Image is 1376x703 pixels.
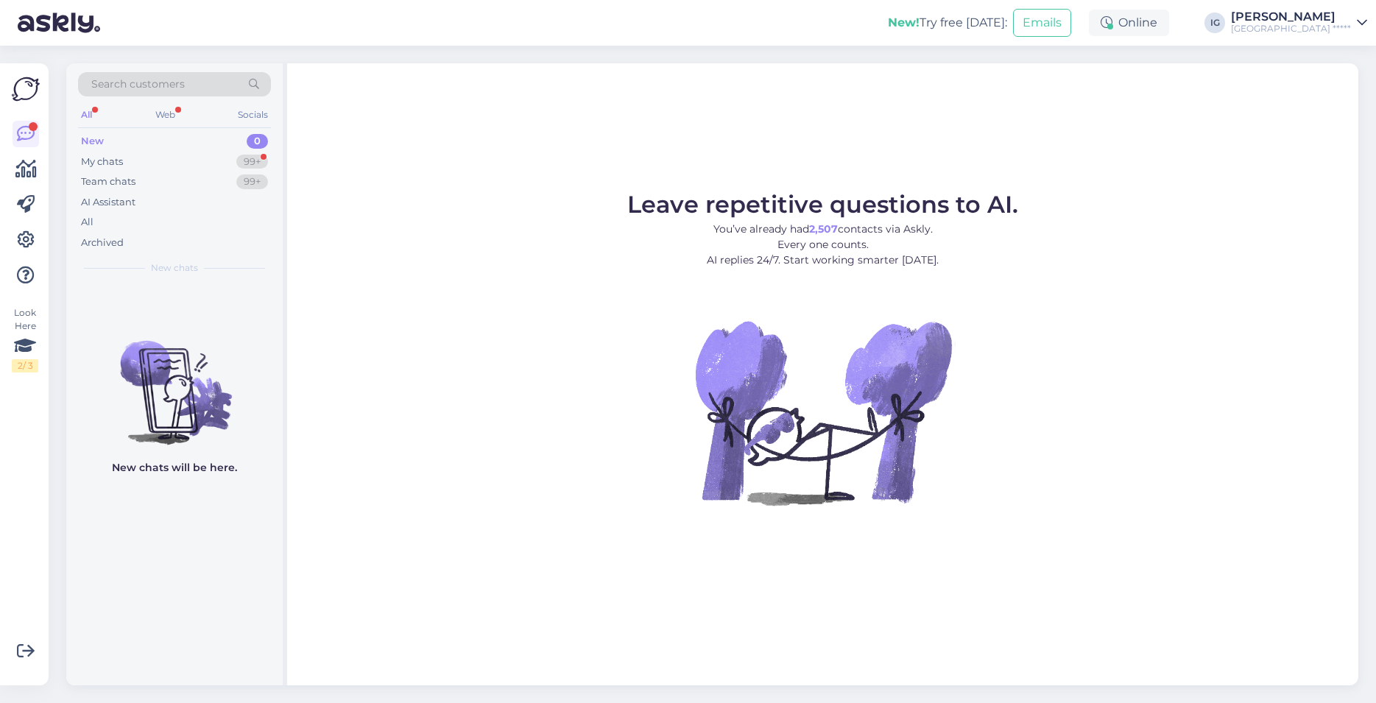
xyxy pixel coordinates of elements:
button: Emails [1013,9,1071,37]
div: All [81,215,94,230]
div: Look Here [12,306,38,372]
div: [PERSON_NAME] [1231,11,1351,23]
div: 2 / 3 [12,359,38,372]
p: You’ve already had contacts via Askly. Every one counts. AI replies 24/7. Start working smarter [... [627,222,1018,268]
b: 2,507 [809,222,838,236]
div: Try free [DATE]: [888,14,1007,32]
span: Search customers [91,77,185,92]
img: Askly Logo [12,75,40,103]
img: No chats [66,314,283,447]
div: Socials [235,105,271,124]
div: Online [1089,10,1169,36]
span: New chats [151,261,198,275]
div: 99+ [236,174,268,189]
a: [PERSON_NAME][GEOGRAPHIC_DATA] ***** [1231,11,1367,35]
div: IG [1204,13,1225,33]
div: Archived [81,236,124,250]
div: AI Assistant [81,195,135,210]
span: Leave repetitive questions to AI. [627,190,1018,219]
div: 99+ [236,155,268,169]
div: New [81,134,104,149]
div: All [78,105,95,124]
div: 0 [247,134,268,149]
img: No Chat active [691,280,956,545]
b: New! [888,15,920,29]
div: My chats [81,155,123,169]
div: Web [152,105,178,124]
p: New chats will be here. [112,460,237,476]
div: Team chats [81,174,135,189]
